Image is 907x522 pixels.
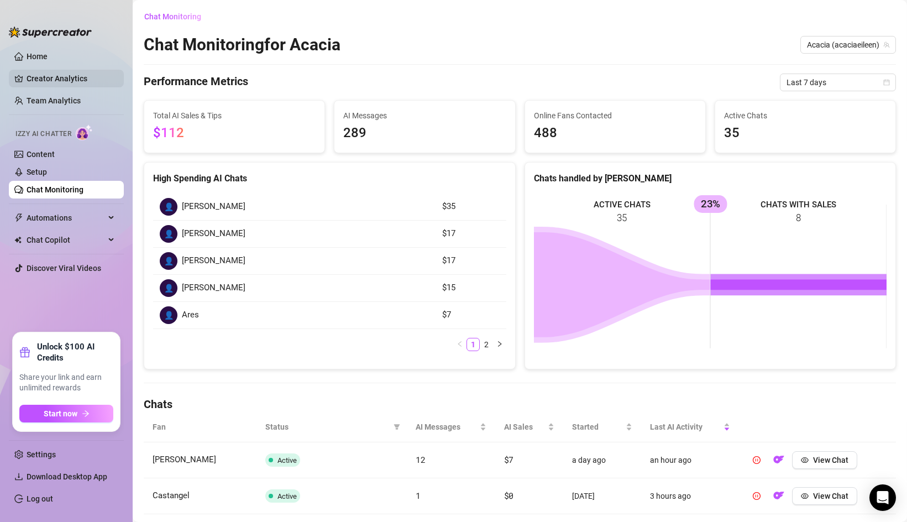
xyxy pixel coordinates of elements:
[19,372,113,394] span: Share your link and earn unlimited rewards
[787,74,889,91] span: Last 7 days
[27,209,105,227] span: Automations
[160,225,177,243] div: 👤
[37,341,113,363] strong: Unlock $100 AI Credits
[792,487,857,505] button: View Chat
[19,347,30,358] span: gift
[493,338,506,351] li: Next Page
[883,79,890,86] span: calendar
[407,412,495,442] th: AI Messages
[480,338,492,351] a: 2
[14,472,23,481] span: download
[724,123,887,144] span: 35
[641,478,739,514] td: 3 hours ago
[182,254,245,268] span: [PERSON_NAME]
[801,456,809,464] span: eye
[153,490,190,500] span: Castangel
[883,41,890,48] span: team
[27,70,115,87] a: Creator Analytics
[504,490,513,501] span: $0
[277,492,297,500] span: Active
[76,124,93,140] img: AI Chatter
[770,494,788,503] a: OF
[773,490,784,501] img: OF
[504,454,513,465] span: $7
[144,8,210,25] button: Chat Monitoring
[495,412,564,442] th: AI Sales
[442,309,500,322] article: $7
[27,150,55,159] a: Content
[27,264,101,273] a: Discover Viral Videos
[813,456,848,464] span: View Chat
[466,338,480,351] li: 1
[391,419,402,435] span: filter
[770,458,788,467] a: OF
[19,405,113,422] button: Start nowarrow-right
[869,484,896,511] div: Open Intercom Messenger
[480,338,493,351] li: 2
[14,236,22,244] img: Chat Copilot
[160,198,177,216] div: 👤
[9,27,92,38] img: logo-BBDzfeDw.svg
[801,492,809,500] span: eye
[27,450,56,459] a: Settings
[44,409,77,418] span: Start now
[182,281,245,295] span: [PERSON_NAME]
[416,421,477,433] span: AI Messages
[144,74,248,91] h4: Performance Metrics
[534,171,887,185] div: Chats handled by [PERSON_NAME]
[265,421,389,433] span: Status
[504,421,546,433] span: AI Sales
[563,478,641,514] td: [DATE]
[27,472,107,481] span: Download Desktop App
[160,306,177,324] div: 👤
[534,123,696,144] span: 488
[27,494,53,503] a: Log out
[493,338,506,351] button: right
[753,456,761,464] span: pause-circle
[650,421,721,433] span: Last AI Activity
[394,424,400,430] span: filter
[144,396,896,412] h4: Chats
[14,213,23,222] span: thunderbolt
[153,171,506,185] div: High Spending AI Chats
[453,338,466,351] button: left
[82,410,90,417] span: arrow-right
[343,123,506,144] span: 289
[792,451,857,469] button: View Chat
[182,227,245,241] span: [PERSON_NAME]
[182,309,199,322] span: Ares
[453,338,466,351] li: Previous Page
[773,454,784,465] img: OF
[27,96,81,105] a: Team Analytics
[442,227,500,241] article: $17
[641,442,739,478] td: an hour ago
[27,52,48,61] a: Home
[641,412,739,442] th: Last AI Activity
[416,490,421,501] span: 1
[182,200,245,213] span: [PERSON_NAME]
[144,12,201,21] span: Chat Monitoring
[27,231,105,249] span: Chat Copilot
[442,200,500,213] article: $35
[724,109,887,122] span: Active Chats
[15,129,71,139] span: Izzy AI Chatter
[563,412,641,442] th: Started
[153,125,184,140] span: $112
[144,412,256,442] th: Fan
[563,442,641,478] td: a day ago
[442,281,500,295] article: $15
[770,451,788,469] button: OF
[807,36,889,53] span: Acacia (acaciaeileen)
[277,456,297,464] span: Active
[27,168,47,176] a: Setup
[343,109,506,122] span: AI Messages
[467,338,479,351] a: 1
[813,492,848,500] span: View Chat
[457,341,463,347] span: left
[144,34,340,55] h2: Chat Monitoring for Acacia
[534,109,696,122] span: Online Fans Contacted
[770,487,788,505] button: OF
[153,455,216,464] span: [PERSON_NAME]
[160,279,177,297] div: 👤
[27,185,83,194] a: Chat Monitoring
